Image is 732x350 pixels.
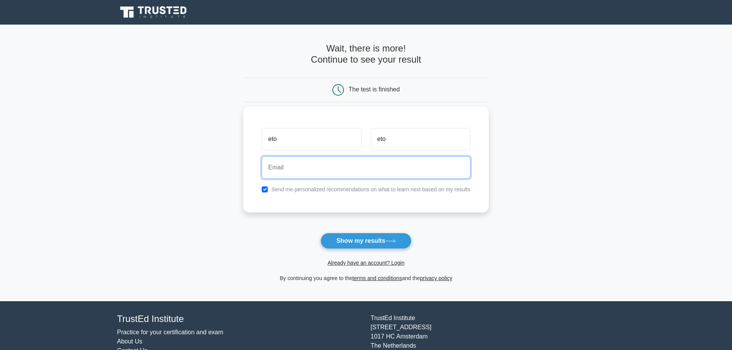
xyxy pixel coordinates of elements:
input: First name [262,128,361,150]
input: Last name [371,128,470,150]
div: The test is finished [349,86,400,93]
a: terms and conditions [352,275,402,281]
button: Show my results [320,233,411,249]
a: Practice for your certification and exam [117,329,224,335]
a: About Us [117,338,143,345]
h4: TrustEd Institute [117,314,362,325]
input: Email [262,156,470,179]
a: Already have an account? Login [327,260,404,266]
label: Send me personalized recommendations on what to learn next based on my results [271,186,470,192]
h4: Wait, there is more! Continue to see your result [243,43,489,65]
a: privacy policy [420,275,452,281]
div: By continuing you agree to the and the [239,274,493,283]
